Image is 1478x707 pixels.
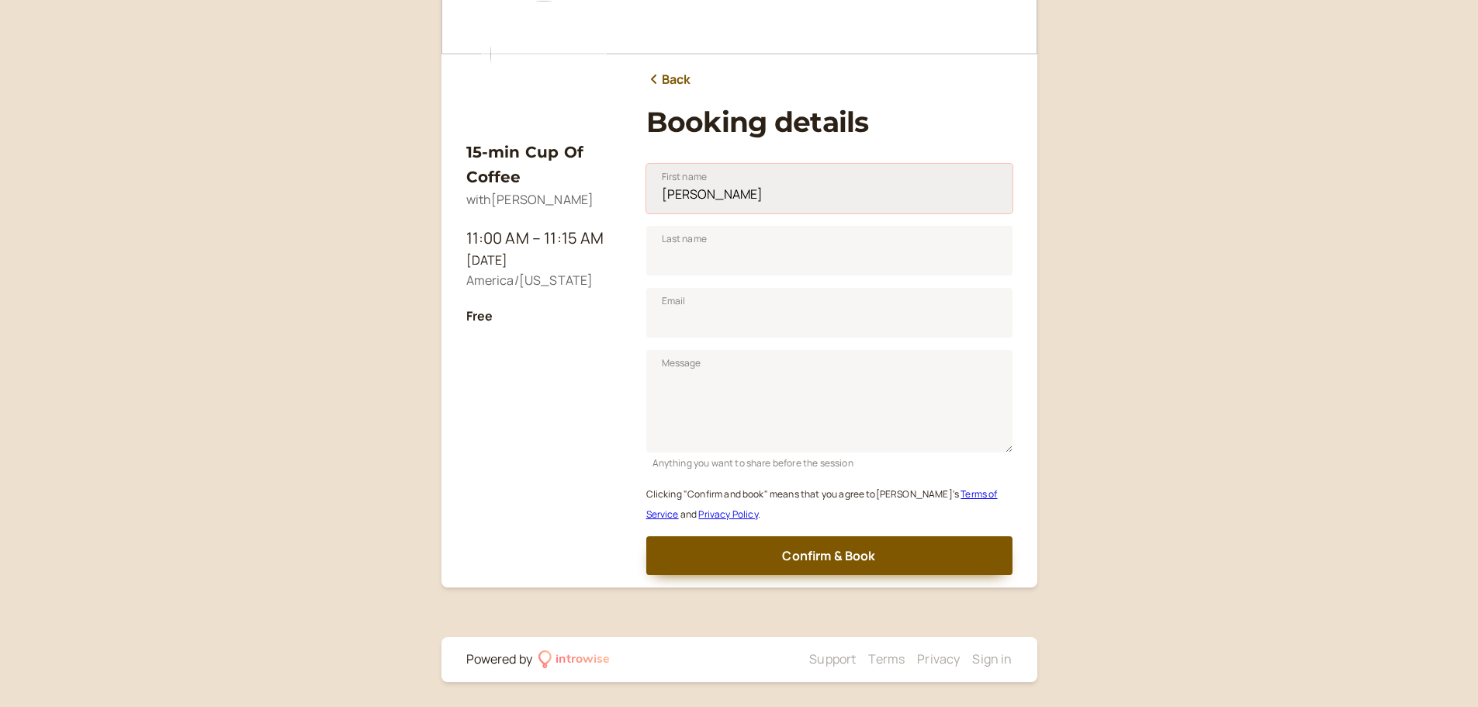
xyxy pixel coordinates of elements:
input: Email [646,288,1012,338]
a: Back [646,70,691,90]
div: America/[US_STATE] [466,271,621,291]
div: Anything you want to share before the session [646,452,1012,470]
input: Last name [646,226,1012,276]
a: Privacy [917,650,960,667]
a: Privacy Policy [698,508,757,521]
span: Email [662,293,686,309]
a: Terms [868,650,905,667]
a: introwise [538,650,611,670]
span: Last name [662,231,707,247]
div: Powered by [466,650,533,670]
textarea: Message [646,350,1012,452]
span: First name [662,169,708,185]
h3: 15-min Cup Of Coffee [466,140,621,190]
div: introwise [556,650,610,670]
a: Support [809,650,856,667]
div: 11:00 AM – 11:15 AM [466,226,621,251]
input: First name [646,164,1012,213]
a: Sign in [972,650,1012,667]
div: [DATE] [466,251,621,271]
span: Message [662,355,701,371]
h1: Booking details [646,106,1012,139]
a: Terms of Service [646,487,998,521]
b: Free [466,307,493,324]
button: Confirm & Book [646,536,1012,575]
small: Clicking "Confirm and book" means that you agree to [PERSON_NAME] ' s and . [646,487,998,521]
span: with [PERSON_NAME] [466,191,594,208]
span: Confirm & Book [782,547,875,564]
